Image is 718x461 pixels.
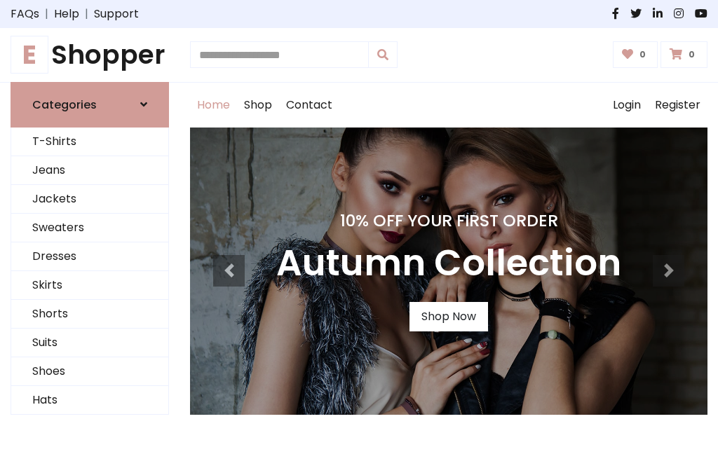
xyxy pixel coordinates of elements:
a: FAQs [11,6,39,22]
span: 0 [685,48,698,61]
a: Shop Now [409,302,488,331]
a: Help [54,6,79,22]
a: Shorts [11,300,168,329]
a: Hats [11,386,168,415]
span: E [11,36,48,74]
h3: Autumn Collection [276,242,621,285]
a: Support [94,6,139,22]
a: Sweaters [11,214,168,242]
span: 0 [636,48,649,61]
a: T-Shirts [11,128,168,156]
h1: Shopper [11,39,169,71]
a: Categories [11,82,169,128]
a: Contact [279,83,339,128]
span: | [79,6,94,22]
a: 0 [613,41,658,68]
a: Dresses [11,242,168,271]
a: 0 [661,41,707,68]
a: Shop [237,83,279,128]
a: Shoes [11,357,168,386]
a: Jackets [11,185,168,214]
a: Register [648,83,707,128]
a: EShopper [11,39,169,71]
h4: 10% Off Your First Order [276,211,621,230]
a: Suits [11,329,168,357]
span: | [39,6,54,22]
a: Skirts [11,271,168,300]
a: Login [606,83,648,128]
a: Jeans [11,156,168,185]
h6: Categories [32,98,97,111]
a: Home [190,83,237,128]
